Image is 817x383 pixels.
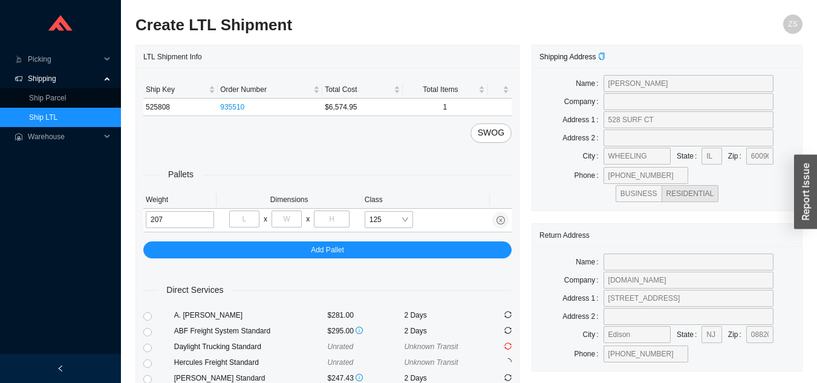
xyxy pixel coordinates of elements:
div: Daylight Trucking Standard [174,341,328,353]
div: 2 Days [404,325,481,337]
a: Ship LTL [29,113,57,122]
span: Unrated [328,358,354,367]
h2: Create LTL Shipment [135,15,636,36]
div: LTL Shipment Info [143,45,512,68]
span: sync [504,374,512,381]
span: Total Cost [325,83,391,96]
label: State [677,326,701,343]
label: Address 2 [562,308,603,325]
span: sync [504,311,512,318]
span: BUSINESS [620,189,657,198]
label: Phone [575,345,604,362]
label: Company [564,93,604,110]
button: close-circle [492,212,509,229]
label: Company [564,272,604,289]
div: $281.00 [328,309,405,321]
th: Order Number sortable [218,81,322,99]
span: RESIDENTIAL [666,189,714,198]
label: Zip [728,148,746,165]
span: Pallets [160,168,202,182]
span: left [57,365,64,372]
div: 2 Days [404,309,481,321]
div: x [264,213,267,225]
span: Unrated [328,342,354,351]
span: Direct Services [158,283,232,297]
label: City [583,148,604,165]
div: A. [PERSON_NAME] [174,309,328,321]
span: ZS [788,15,797,34]
span: Warehouse [28,127,100,146]
button: Add Pallet [143,241,512,258]
div: ABF Freight System Standard [174,325,328,337]
span: Shipping Address [539,53,605,61]
td: 1 [403,99,488,116]
span: SWOG [478,126,504,140]
span: info-circle [356,374,363,381]
span: loading [503,357,513,367]
div: $295.00 [328,325,405,337]
label: Name [576,75,603,92]
input: W [272,211,302,228]
input: L [229,211,259,228]
label: Phone [575,167,604,184]
span: sync [504,342,512,350]
td: 525808 [143,99,218,116]
button: SWOG [470,123,512,143]
label: State [677,148,701,165]
span: Total Items [405,83,477,96]
a: 935510 [220,103,244,111]
div: Hercules Freight Standard [174,356,328,368]
th: Total Items sortable [403,81,488,99]
th: Total Cost sortable [322,81,402,99]
label: City [583,326,604,343]
span: Unknown Transit [404,358,458,367]
td: $6,574.95 [322,99,402,116]
th: undefined sortable [487,81,512,99]
span: sync [504,327,512,334]
th: Class [362,191,490,209]
input: H [314,211,349,228]
div: Return Address [539,224,795,246]
div: x [306,213,310,225]
span: info-circle [356,327,363,334]
label: Address 1 [562,290,603,307]
div: Copy [598,51,605,63]
label: Address 2 [562,129,603,146]
span: Order Number [220,83,311,96]
span: Shipping [28,69,100,88]
th: Dimensions [216,191,362,209]
a: Ship Parcel [29,94,66,102]
label: Zip [728,326,746,343]
th: Weight [143,191,216,209]
th: Ship Key sortable [143,81,218,99]
span: Ship Key [146,83,206,96]
label: Name [576,254,603,270]
span: Picking [28,50,100,69]
label: Address 1 [562,111,603,128]
span: copy [598,53,605,60]
span: Unknown Transit [404,342,458,351]
span: 125 [369,212,408,228]
span: Add Pallet [311,244,344,256]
